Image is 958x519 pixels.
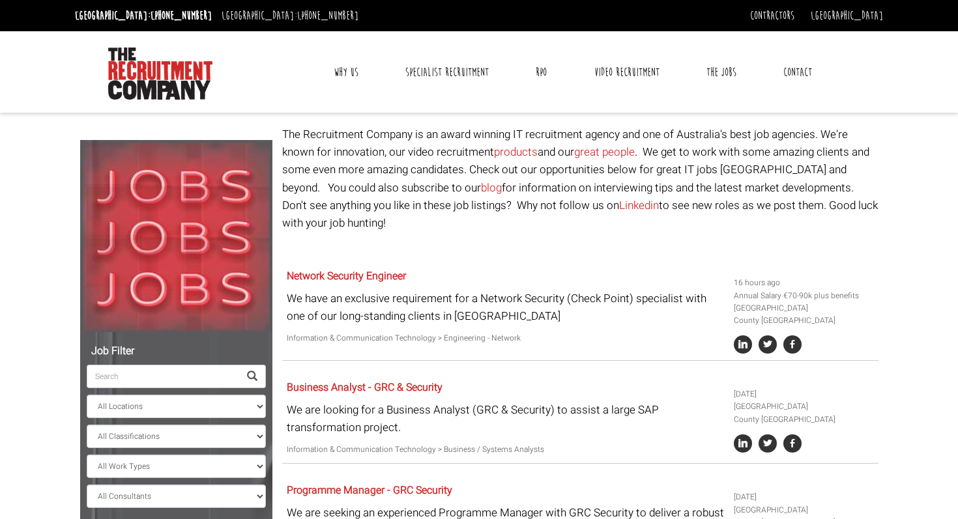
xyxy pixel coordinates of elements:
h5: Job Filter [87,346,266,358]
a: Video Recruitment [585,56,669,89]
li: [GEOGRAPHIC_DATA] County [GEOGRAPHIC_DATA] [734,400,873,425]
p: Information & Communication Technology > Business / Systems Analysts [287,443,724,456]
p: Information & Communication Technology > Engineering - Network [287,332,724,344]
a: [PHONE_NUMBER] [297,8,358,23]
a: RPO [526,56,557,89]
a: Network Security Engineer [287,268,406,284]
a: [PHONE_NUMBER] [151,8,212,23]
p: We have an exclusive requirement for a Network Security (Check Point) specialist with one of our ... [287,290,724,325]
a: Programme Manager - GRC Security [287,483,452,498]
a: Business Analyst - GRC & Security [287,380,443,395]
a: The Jobs [697,56,746,89]
li: [GEOGRAPHIC_DATA]: [72,5,215,26]
img: Jobs, Jobs, Jobs [80,140,272,332]
a: blog [481,180,502,196]
a: Why Us [324,56,368,89]
li: 16 hours ago [734,277,873,289]
p: The Recruitment Company is an award winning IT recruitment agency and one of Australia's best job... [282,126,878,232]
a: Linkedin [619,197,659,214]
li: [GEOGRAPHIC_DATA] County [GEOGRAPHIC_DATA] [734,302,873,327]
img: The Recruitment Company [108,48,212,100]
p: We are looking for a Business Analyst (GRC & Security) to assist a large SAP transformation project. [287,401,724,436]
input: Search [87,365,239,388]
li: [DATE] [734,388,873,400]
li: [GEOGRAPHIC_DATA]: [218,5,362,26]
a: Specialist Recruitment [396,56,499,89]
a: products [494,144,538,160]
a: [GEOGRAPHIC_DATA] [811,8,883,23]
a: Contact [774,56,822,89]
a: great people [574,144,635,160]
li: [DATE] [734,491,873,503]
a: Contractors [750,8,794,23]
li: Annual Salary €70-90k plus benefits [734,290,873,302]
